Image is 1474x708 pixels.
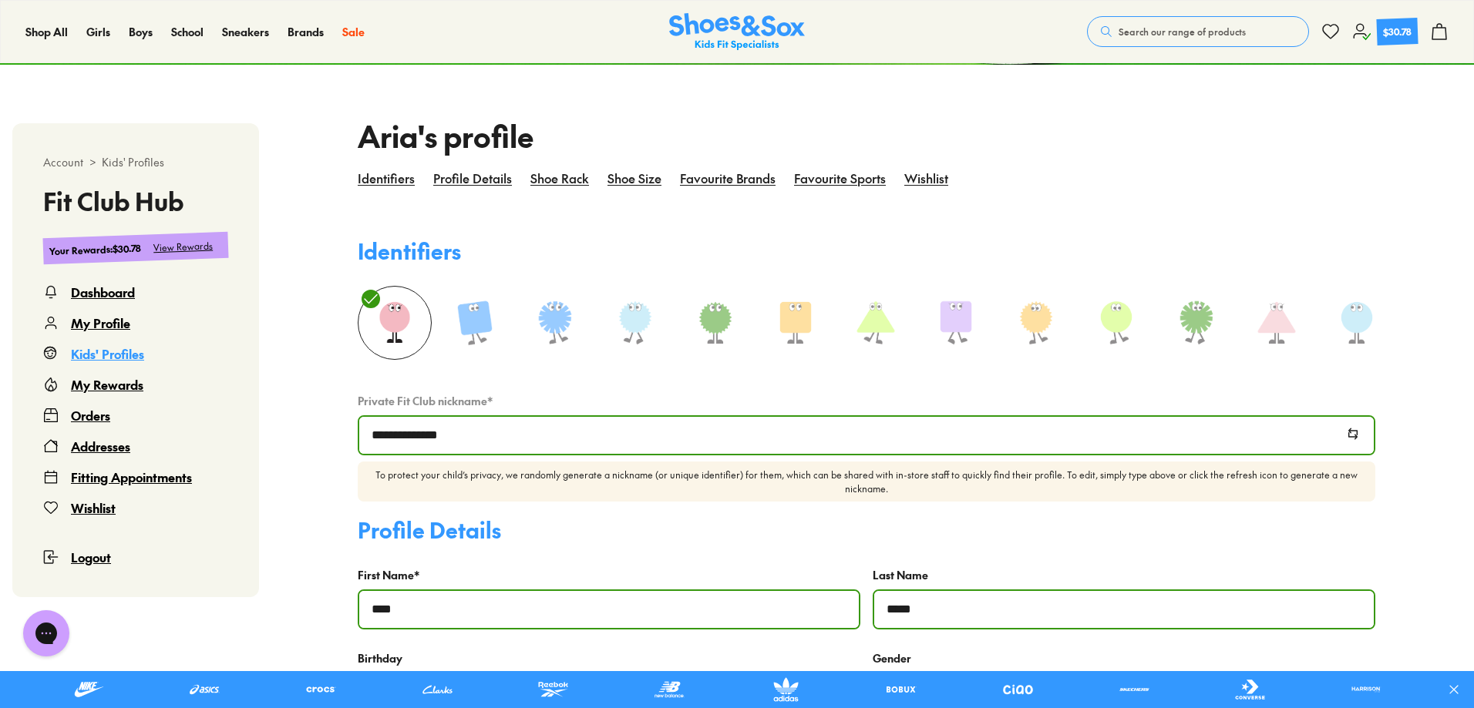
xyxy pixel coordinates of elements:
label: Gender [873,650,911,666]
div: Kids' Profiles [71,344,144,363]
h1: Aria's profile [358,114,533,158]
a: Addresses [43,437,228,455]
span: Logout [71,549,111,565]
div: Favourite brands [680,169,776,206]
a: Wishlist [43,498,228,517]
a: Shoes & Sox [669,13,805,51]
a: School [171,24,204,40]
a: My Profile [43,314,228,332]
div: Identifiers [358,169,415,206]
a: My Rewards [43,375,228,394]
a: Kids' Profiles [43,344,228,363]
div: Dashboard [71,283,135,301]
div: My Profile [71,314,130,332]
div: Fitting Appointments [71,468,192,486]
span: Search our range of products [1119,25,1246,39]
a: $30.78 [1352,18,1418,45]
span: > [89,154,96,170]
div: Orders [71,406,110,424]
a: Shoe rack [530,170,589,204]
span: Sale [342,24,365,39]
a: Boys [129,24,153,40]
span: Boys [129,24,153,39]
div: Your Rewards : $30.78 [49,241,142,258]
span: School [171,24,204,39]
h3: Fit Club Hub [43,189,228,213]
img: SNS_Logo_Responsive.svg [669,13,805,51]
a: Brands [288,24,324,40]
div: Profile details [433,169,512,206]
div: Favourite sports [794,169,886,206]
div: $30.78 [1383,24,1412,39]
span: Girls [86,24,110,39]
button: Search our range of products [1087,16,1309,47]
label: Birthday [358,650,402,666]
div: Wishlist [904,169,948,206]
div: Wishlist [71,498,116,517]
iframe: Gorgias live chat messenger [15,605,77,662]
label: Last Name [873,567,928,582]
span: Account [43,154,83,170]
a: Sneakers [222,24,269,40]
p: To protect your child’s privacy, we randomly generate a nickname (or unique identifier) for them,... [370,468,1363,495]
a: Dashboard [43,283,228,301]
a: Girls [86,24,110,40]
span: Shop All [25,24,68,39]
label: Private Fit Club nickname * [358,393,493,408]
div: Generate new private fit club nickname [1337,417,1374,454]
div: Profile Details [358,514,501,546]
div: Identifiers [358,235,461,267]
span: Sneakers [222,24,269,39]
button: Logout [43,529,228,566]
div: Shoe rack [530,169,589,206]
div: View Rewards [153,239,214,255]
label: First Name * [358,567,419,582]
a: Wishlist [904,170,948,204]
span: Kids' Profiles [102,154,164,170]
a: Favourite brands [680,170,776,204]
div: My Rewards [71,375,143,394]
a: Orders [43,406,228,424]
a: Fitting Appointments [43,468,228,486]
a: Sale [342,24,365,40]
span: Brands [288,24,324,39]
div: Shoe size [607,169,661,206]
a: Shop All [25,24,68,40]
a: Identifiers [358,170,415,204]
a: Shoe size [607,170,661,204]
div: Addresses [71,437,130,455]
a: Favourite sports [794,170,886,204]
a: Profile details [433,170,512,204]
